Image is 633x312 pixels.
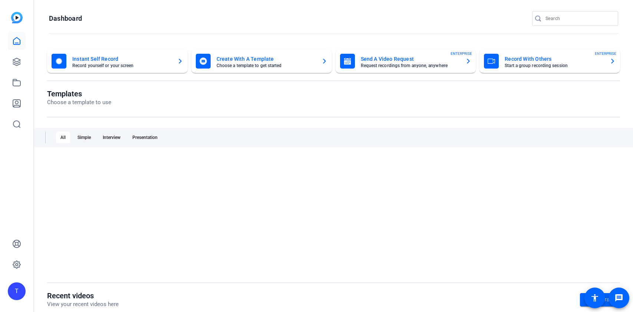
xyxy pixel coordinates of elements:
[361,63,460,68] mat-card-subtitle: Request recordings from anyone, anywhere
[11,12,23,23] img: blue-gradient.svg
[505,63,604,68] mat-card-subtitle: Start a group recording session
[614,293,623,302] mat-icon: message
[8,282,26,300] div: T
[47,291,119,300] h1: Recent videos
[217,54,316,63] mat-card-title: Create With A Template
[72,54,171,63] mat-card-title: Instant Self Record
[98,132,125,143] div: Interview
[545,14,612,23] input: Search
[479,49,620,73] button: Record With OthersStart a group recording sessionENTERPRISE
[505,54,604,63] mat-card-title: Record With Others
[128,132,162,143] div: Presentation
[580,293,620,306] a: Go to library
[217,63,316,68] mat-card-subtitle: Choose a template to get started
[72,63,171,68] mat-card-subtitle: Record yourself or your screen
[336,49,476,73] button: Send A Video RequestRequest recordings from anyone, anywhereENTERPRISE
[361,54,460,63] mat-card-title: Send A Video Request
[47,98,111,107] p: Choose a template to use
[590,293,599,302] mat-icon: accessibility
[191,49,332,73] button: Create With A TemplateChoose a template to get started
[49,14,82,23] h1: Dashboard
[595,51,616,56] span: ENTERPRISE
[47,300,119,309] p: View your recent videos here
[47,89,111,98] h1: Templates
[47,49,188,73] button: Instant Self RecordRecord yourself or your screen
[451,51,472,56] span: ENTERPRISE
[56,132,70,143] div: All
[73,132,95,143] div: Simple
